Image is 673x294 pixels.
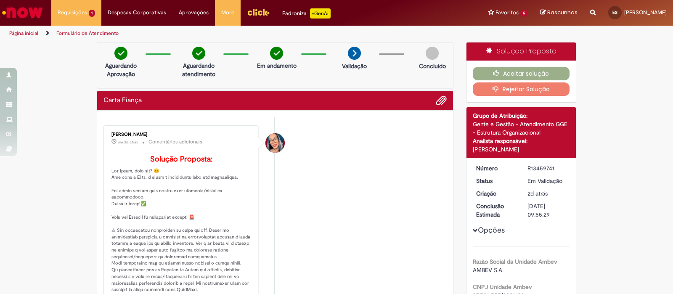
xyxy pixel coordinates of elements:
[108,8,166,17] span: Despesas Corporativas
[473,120,570,137] div: Gente e Gestão - Atendimento GGE - Estrutura Organizacional
[547,8,578,16] span: Rascunhos
[527,190,548,197] span: 2d atrás
[473,266,503,274] span: AMBEV S.A.
[527,177,567,185] div: Em Validação
[495,8,519,17] span: Favoritos
[118,140,138,145] span: um dia atrás
[527,190,548,197] time: 28/08/2025 17:55:25
[466,42,576,61] div: Solução Proposta
[470,164,522,172] dt: Número
[150,154,212,164] b: Solução Proposta:
[342,62,367,70] p: Validação
[473,283,532,291] b: CNPJ Unidade Ambev
[473,145,570,154] div: [PERSON_NAME]
[473,258,557,265] b: Razão Social da Unidade Ambev
[436,95,447,106] button: Adicionar anexos
[6,26,442,41] ul: Trilhas de página
[265,133,285,153] div: Maira Priscila Da Silva Arnaldo
[540,9,578,17] a: Rascunhos
[179,8,209,17] span: Aprovações
[103,97,142,104] h2: Carta Fiança Histórico de tíquete
[114,47,127,60] img: check-circle-green.png
[348,47,361,60] img: arrow-next.png
[56,30,119,37] a: Formulário de Atendimento
[473,67,570,80] button: Aceitar solução
[178,61,219,78] p: Aguardando atendimento
[9,30,38,37] a: Página inicial
[310,8,331,19] p: +GenAi
[111,132,252,137] div: [PERSON_NAME]
[470,177,522,185] dt: Status
[118,140,138,145] time: 29/08/2025 08:37:12
[58,8,87,17] span: Requisições
[270,47,283,60] img: check-circle-green.png
[473,111,570,120] div: Grupo de Atribuição:
[221,8,234,17] span: More
[527,189,567,198] div: 28/08/2025 17:55:25
[470,202,522,219] dt: Conclusão Estimada
[473,82,570,96] button: Rejeitar Solução
[101,61,141,78] p: Aguardando Aprovação
[527,202,567,219] div: [DATE] 09:55:29
[612,10,617,15] span: ES
[1,4,44,21] img: ServiceNow
[192,47,205,60] img: check-circle-green.png
[473,137,570,145] div: Analista responsável:
[257,61,297,70] p: Em andamento
[89,10,95,17] span: 1
[247,6,270,19] img: click_logo_yellow_360x200.png
[520,10,527,17] span: 6
[148,138,202,146] small: Comentários adicionais
[527,164,567,172] div: R13459741
[624,9,667,16] span: [PERSON_NAME]
[426,47,439,60] img: img-circle-grey.png
[419,62,446,70] p: Concluído
[470,189,522,198] dt: Criação
[282,8,331,19] div: Padroniza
